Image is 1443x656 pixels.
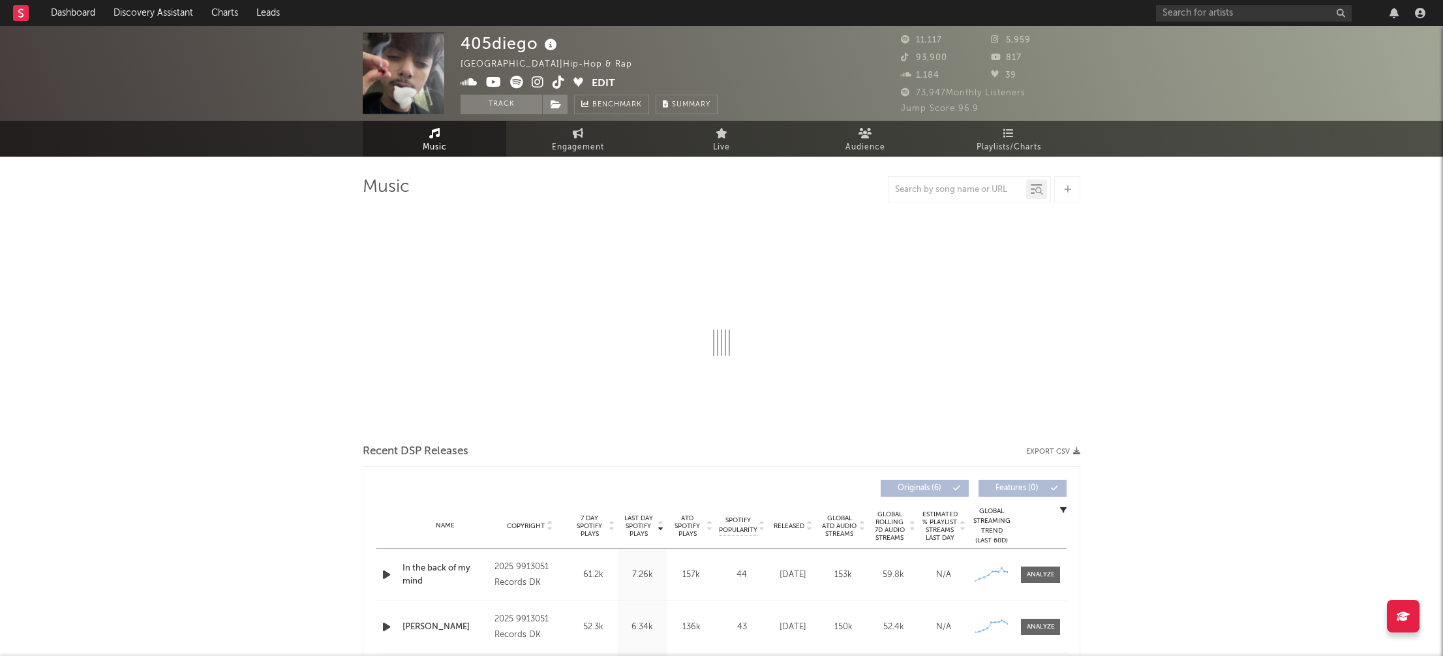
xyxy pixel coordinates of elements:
[922,510,958,542] span: Estimated % Playlist Streams Last Day
[991,36,1031,44] span: 5,959
[821,621,865,634] div: 150k
[461,95,542,114] button: Track
[621,569,663,582] div: 7.26k
[901,104,979,113] span: Jump Score: 96.9
[403,562,488,587] a: In the back of my mind
[972,507,1011,546] div: Global Streaming Trend (Last 60D)
[494,612,566,643] div: 2025 9913051 Records DK
[403,521,488,531] div: Name
[979,480,1067,497] button: Features(0)
[977,140,1041,155] span: Playlists/Charts
[672,101,710,108] span: Summary
[774,522,804,530] span: Released
[937,121,1080,157] a: Playlists/Charts
[670,621,712,634] div: 136k
[572,569,615,582] div: 61.2k
[821,514,857,538] span: Global ATD Audio Streams
[901,36,942,44] span: 11,117
[881,480,969,497] button: Originals(6)
[713,140,730,155] span: Live
[771,569,815,582] div: [DATE]
[621,514,656,538] span: Last Day Spotify Plays
[656,95,718,114] button: Summary
[771,621,815,634] div: [DATE]
[1156,5,1352,22] input: Search for artists
[991,71,1016,80] span: 39
[872,569,915,582] div: 59.8k
[889,484,949,492] span: Originals ( 6 )
[922,569,965,582] div: N/A
[592,76,615,92] button: Edit
[506,121,650,157] a: Engagement
[872,510,907,542] span: Global Rolling 7D Audio Streams
[461,33,560,54] div: 405diego
[574,95,649,114] a: Benchmark
[719,569,765,582] div: 44
[572,621,615,634] div: 52.3k
[922,621,965,634] div: N/A
[889,185,1026,195] input: Search by song name or URL
[872,621,915,634] div: 52.4k
[572,514,607,538] span: 7 Day Spotify Plays
[901,54,947,62] span: 93,900
[552,140,604,155] span: Engagement
[821,569,865,582] div: 153k
[423,140,447,155] span: Music
[719,621,765,634] div: 43
[1026,448,1080,456] button: Export CSV
[363,444,468,460] span: Recent DSP Releases
[845,140,885,155] span: Audience
[793,121,937,157] a: Audience
[670,514,705,538] span: ATD Spotify Plays
[592,97,642,113] span: Benchmark
[363,121,506,157] a: Music
[494,559,566,591] div: 2025 9913051 Records DK
[901,71,939,80] span: 1,184
[670,569,712,582] div: 157k
[621,621,663,634] div: 6.34k
[461,57,647,72] div: [GEOGRAPHIC_DATA] | Hip-hop & Rap
[403,621,488,634] a: [PERSON_NAME]
[650,121,793,157] a: Live
[901,89,1025,97] span: 73,947 Monthly Listeners
[991,54,1022,62] span: 817
[719,516,757,535] span: Spotify Popularity
[507,522,545,530] span: Copyright
[987,484,1047,492] span: Features ( 0 )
